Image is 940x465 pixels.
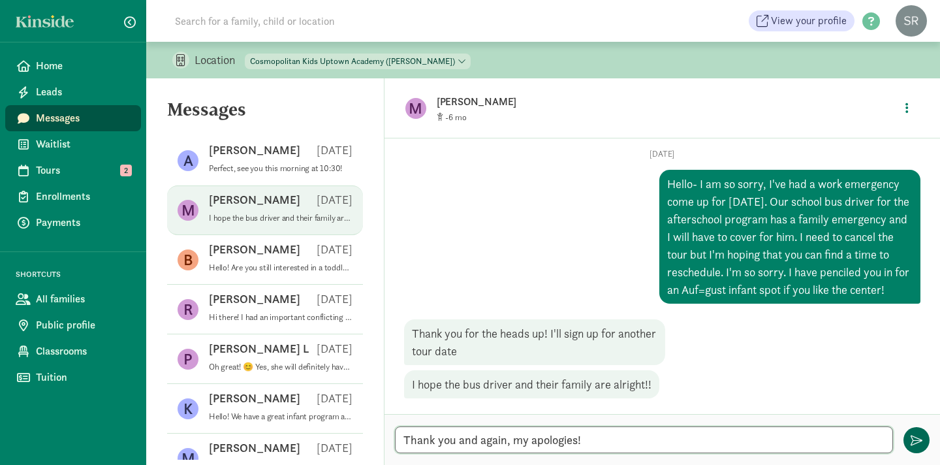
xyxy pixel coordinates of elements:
a: Home [5,53,141,79]
p: [DATE] [317,291,352,307]
span: Waitlist [36,136,131,152]
figure: M [178,200,198,221]
p: [PERSON_NAME] [209,242,300,257]
span: Classrooms [36,344,131,359]
p: [PERSON_NAME] [437,93,848,111]
span: Tuition [36,370,131,385]
p: [DATE] [317,142,352,158]
figure: K [178,398,198,419]
p: [DATE] [404,149,920,159]
span: Public profile [36,317,131,333]
span: -6 [445,112,467,123]
p: Hi there! I had an important conflicting meeting come up that I can’t move. I tried to reschedule... [209,312,352,323]
a: Tuition [5,364,141,391]
p: Perfect, see you this morning at 10:30! [209,163,352,174]
p: I hope the bus driver and their family are alright!! [209,213,352,223]
p: [DATE] [317,391,352,406]
a: Enrollments [5,184,141,210]
span: Enrollments [36,189,131,204]
p: Hello! We have a great infant program at both locations and should have openings in [DATE]. You c... [209,411,352,422]
p: [PERSON_NAME] [209,391,300,406]
a: Classrooms [5,338,141,364]
div: Thank you for the heads up! I'll sign up for another tour date [404,319,665,365]
figure: P [178,349,198,370]
span: 2 [120,165,132,176]
h5: Messages [146,99,384,131]
a: All families [5,286,141,312]
p: [PERSON_NAME] [209,142,300,158]
figure: A [178,150,198,171]
p: Location [195,52,245,68]
span: Messages [36,110,131,126]
span: All families [36,291,131,307]
p: Hello! Are you still interested in a toddler spot at our center? [209,263,352,273]
p: Oh great! 😊 Yes, she will definitely have a spot in our young Waddler Room and we will see you on... [209,362,352,372]
p: [PERSON_NAME] [209,192,300,208]
a: Leads [5,79,141,105]
p: [DATE] [317,440,352,456]
a: View your profile [749,10,854,31]
span: Leads [36,84,131,100]
a: Payments [5,210,141,236]
p: [PERSON_NAME] [209,440,300,456]
a: Public profile [5,312,141,338]
figure: R [178,299,198,320]
span: Payments [36,215,131,231]
span: View your profile [771,13,847,29]
a: Waitlist [5,131,141,157]
figure: B [178,249,198,270]
div: Hello- I am so sorry, I've had a work emergency come up for [DATE]. Our school bus driver for the... [659,170,920,304]
div: I hope the bus driver and their family are alright!! [404,370,659,398]
p: [DATE] [317,341,352,357]
p: [DATE] [317,242,352,257]
p: [DATE] [317,192,352,208]
figure: M [405,98,426,119]
span: Tours [36,163,131,178]
p: [PERSON_NAME] L [209,341,309,357]
a: Messages [5,105,141,131]
p: [PERSON_NAME] [209,291,300,307]
span: Home [36,58,131,74]
input: Search for a family, child or location [167,8,533,34]
a: Tours 2 [5,157,141,184]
